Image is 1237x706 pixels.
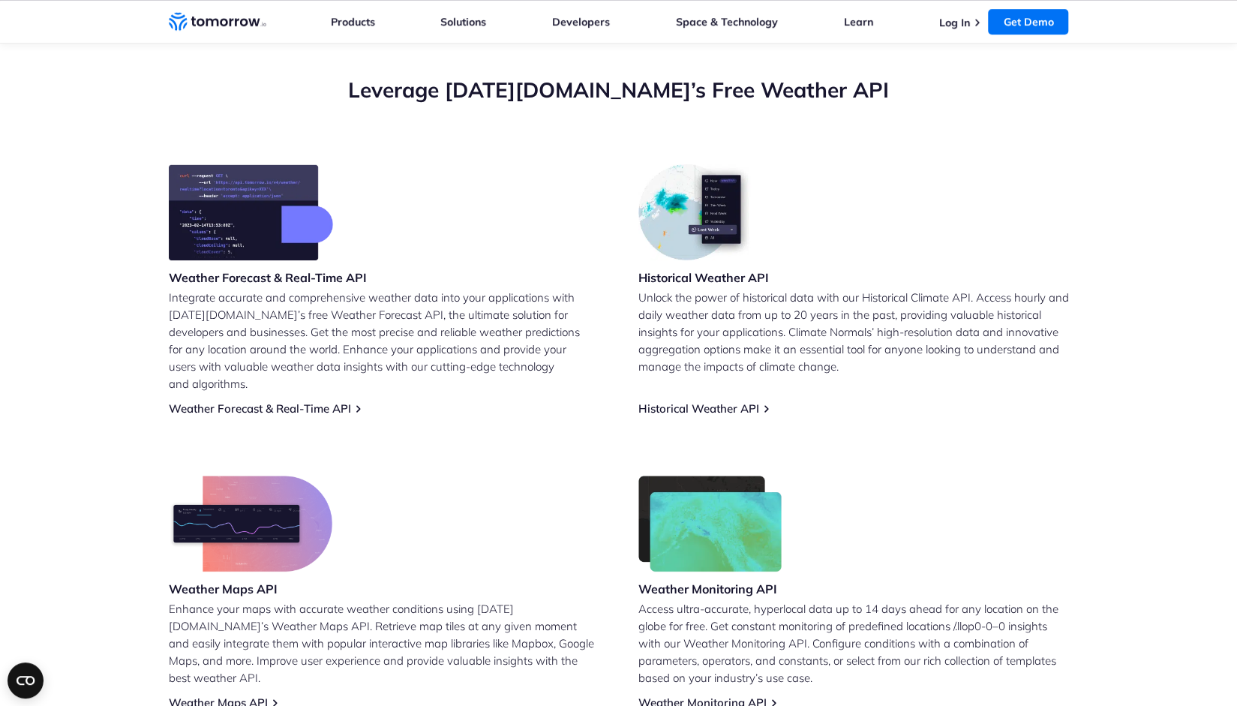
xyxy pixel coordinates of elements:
h3: Weather Monitoring API [638,581,782,597]
p: Enhance your maps with accurate weather conditions using [DATE][DOMAIN_NAME]’s Weather Maps API. ... [169,600,599,686]
p: Access ultra-accurate, hyperlocal data up to 14 days ahead for any location on the globe for free... [638,600,1069,686]
h3: Weather Maps API [169,581,332,597]
p: Integrate accurate and comprehensive weather data into your applications with [DATE][DOMAIN_NAME]... [169,289,599,392]
h3: Weather Forecast & Real-Time API [169,269,367,286]
a: Solutions [440,15,486,29]
a: Get Demo [988,9,1068,35]
p: Unlock the power of historical data with our Historical Climate API. Access hourly and daily weat... [638,289,1069,375]
a: Home link [169,11,266,33]
h2: Leverage [DATE][DOMAIN_NAME]’s Free Weather API [169,76,1069,104]
a: Products [331,15,375,29]
a: Space & Technology [676,15,778,29]
h3: Historical Weather API [638,269,769,286]
a: Historical Weather API [638,401,759,416]
a: Weather Forecast & Real-Time API [169,401,351,416]
a: Developers [552,15,610,29]
button: Open CMP widget [8,662,44,698]
a: Learn [844,15,873,29]
a: Log In [938,16,969,29]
